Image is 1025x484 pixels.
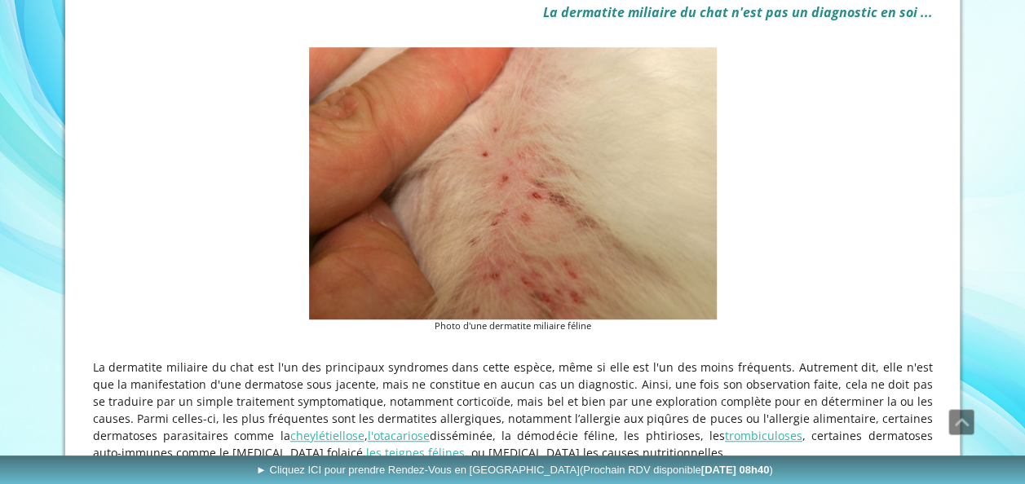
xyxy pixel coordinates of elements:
[366,445,465,460] a: les teignes félines
[256,464,773,476] span: ► Cliquez ICI pour prendre Rendez-Vous en [GEOGRAPHIC_DATA]
[368,428,430,443] a: l'otacariose
[701,464,770,476] b: [DATE] 08h40
[309,47,717,319] img: Dermatite miliaire du chat
[725,428,802,443] a: trombiculoses
[948,409,974,435] a: Défiler vers le haut
[543,3,933,21] b: La dermatite miliaire du chat n'est pas un diagnostic en soi ...
[580,464,773,476] span: (Prochain RDV disponible )
[290,428,364,443] a: cheylétiellose
[93,359,933,461] p: La dermatite miliaire du chat est l'un des principaux syndromes dans cette espèce, même si elle e...
[309,319,717,333] figcaption: Photo d'une dermatite miliaire féline
[949,410,974,434] span: Défiler vers le haut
